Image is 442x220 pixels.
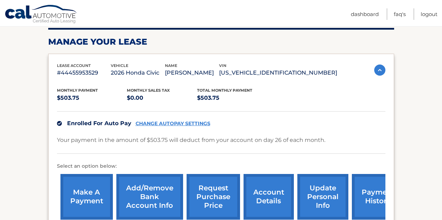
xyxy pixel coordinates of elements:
a: CHANGE AUTOPAY SETTINGS [136,121,210,127]
span: Enrolled For Auto Pay [67,120,131,127]
span: vin [219,63,226,68]
a: request purchase price [187,174,240,220]
span: Monthly Payment [57,88,98,93]
a: make a payment [60,174,113,220]
span: Total Monthly Payment [197,88,252,93]
a: payment history [352,174,404,220]
span: Monthly sales Tax [127,88,170,93]
p: 2026 Honda Civic [111,68,165,78]
p: $503.75 [197,93,267,103]
a: Cal Automotive [5,5,78,25]
p: $0.00 [127,93,197,103]
a: Dashboard [351,8,379,20]
a: Logout [421,8,437,20]
span: lease account [57,63,91,68]
p: Your payment in the amount of $503.75 will deduct from your account on day 26 of each month. [57,135,325,145]
span: name [165,63,177,68]
p: [PERSON_NAME] [165,68,219,78]
p: #44455953529 [57,68,111,78]
img: accordion-active.svg [374,65,385,76]
p: [US_VEHICLE_IDENTIFICATION_NUMBER] [219,68,337,78]
a: update personal info [297,174,348,220]
a: Add/Remove bank account info [116,174,183,220]
p: Select an option below: [57,162,385,170]
span: vehicle [111,63,128,68]
img: check.svg [57,121,62,126]
h2: Manage Your Lease [48,37,394,47]
a: account details [244,174,294,220]
p: $503.75 [57,93,127,103]
a: FAQ's [394,8,406,20]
